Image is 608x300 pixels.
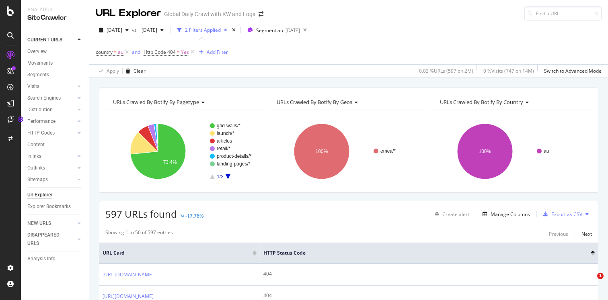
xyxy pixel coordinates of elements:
span: vs [132,27,138,33]
div: 2 Filters Applied [185,27,221,33]
div: Inlinks [27,152,41,161]
button: 2 Filters Applied [174,24,230,37]
span: URLs Crawled By Botify By geos [277,98,352,106]
div: Sitemaps [27,176,48,184]
div: and [132,49,140,55]
span: = [177,49,180,55]
span: au [118,47,123,58]
a: Segments [27,71,83,79]
button: Apply [96,65,119,78]
a: Movements [27,59,83,67]
div: Segments [27,71,49,79]
div: Switch to Advanced Mode [544,67,602,74]
a: Overview [27,47,83,56]
svg: A chart. [105,116,265,186]
div: HTTP Codes [27,129,55,137]
text: launch/* [217,131,234,136]
button: Switch to Advanced Mode [541,65,602,78]
button: Previous [549,229,568,239]
span: country [96,49,113,55]
input: Find a URL [524,6,602,20]
a: Url Explorer [27,191,83,199]
span: 1 [597,273,604,279]
a: HTTP Codes [27,129,75,137]
h4: URLs Crawled By Botify By geos [275,96,421,108]
div: Visits [27,82,39,91]
span: 2024 Sep. 2nd [138,27,157,33]
div: Export as CSV [551,211,582,218]
button: [DATE] [138,24,167,37]
div: 0.03 % URLs ( 597 on 2M ) [419,67,473,74]
a: NEW URLS [27,219,75,228]
div: Create alert [442,211,469,218]
text: 73.4% [163,159,177,165]
h4: URLs Crawled By Botify By pagetype [111,96,258,108]
a: Explorer Bookmarks [27,202,83,211]
div: Search Engines [27,94,61,102]
span: Segment: au [256,27,283,34]
svg: A chart. [432,116,592,186]
text: grid-walls/* [217,123,240,129]
span: Yes [181,47,189,58]
text: 1/2 [217,174,224,180]
div: 0 % Visits ( 747 on 14M ) [483,67,534,74]
button: [DATE] [96,24,132,37]
div: Showing 1 to 50 of 597 entries [105,229,173,239]
div: Apply [107,67,119,74]
div: Content [27,141,45,149]
div: DISAPPEARED URLS [27,231,68,248]
span: URLs Crawled By Botify By country [440,98,523,106]
div: Clear [134,67,146,74]
div: -17.76% [185,212,203,219]
a: Sitemaps [27,176,75,184]
div: Analytics [27,6,82,13]
text: articles [217,138,232,144]
div: 404 [263,270,595,278]
text: emea/* [380,148,396,154]
iframe: Intercom live chat [581,273,600,292]
a: Content [27,141,83,149]
div: Overview [27,47,47,56]
a: Analysis Info [27,255,83,263]
a: Inlinks [27,152,75,161]
div: Url Explorer [27,191,52,199]
div: SiteCrawler [27,13,82,22]
svg: A chart. [269,116,429,186]
a: CURRENT URLS [27,36,75,44]
div: CURRENT URLS [27,36,62,44]
a: [URL][DOMAIN_NAME] [103,271,154,279]
text: landing-pages/* [217,161,251,167]
button: Segment:au[DATE] [244,24,300,37]
div: Next [581,231,592,237]
button: Export as CSV [540,208,582,220]
h4: URLs Crawled By Botify By country [438,96,585,108]
text: 100% [479,149,491,154]
button: and [132,48,140,56]
a: Search Engines [27,94,75,102]
button: Clear [123,65,146,78]
div: Analysis Info [27,255,55,263]
span: = [114,49,117,55]
button: Manage Columns [479,209,530,219]
span: URLs Crawled By Botify By pagetype [113,98,199,106]
button: Next [581,229,592,239]
div: Global Daily Crawl with KW and Logs [164,10,255,18]
div: arrow-right-arrow-left [259,11,263,17]
div: times [230,26,237,34]
text: product-details/* [217,153,252,159]
button: Add Filter [196,47,228,57]
text: au [544,148,549,154]
div: Manage Columns [491,211,530,218]
div: Add Filter [207,49,228,55]
a: DISAPPEARED URLS [27,231,75,248]
div: Distribution [27,106,53,114]
a: Distribution [27,106,75,114]
div: Performance [27,117,55,126]
div: Previous [549,231,568,237]
span: 2025 Sep. 2nd [107,27,122,33]
div: URL Explorer [96,6,161,20]
span: HTTP Status Code [263,249,579,257]
a: Performance [27,117,75,126]
div: NEW URLS [27,219,51,228]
